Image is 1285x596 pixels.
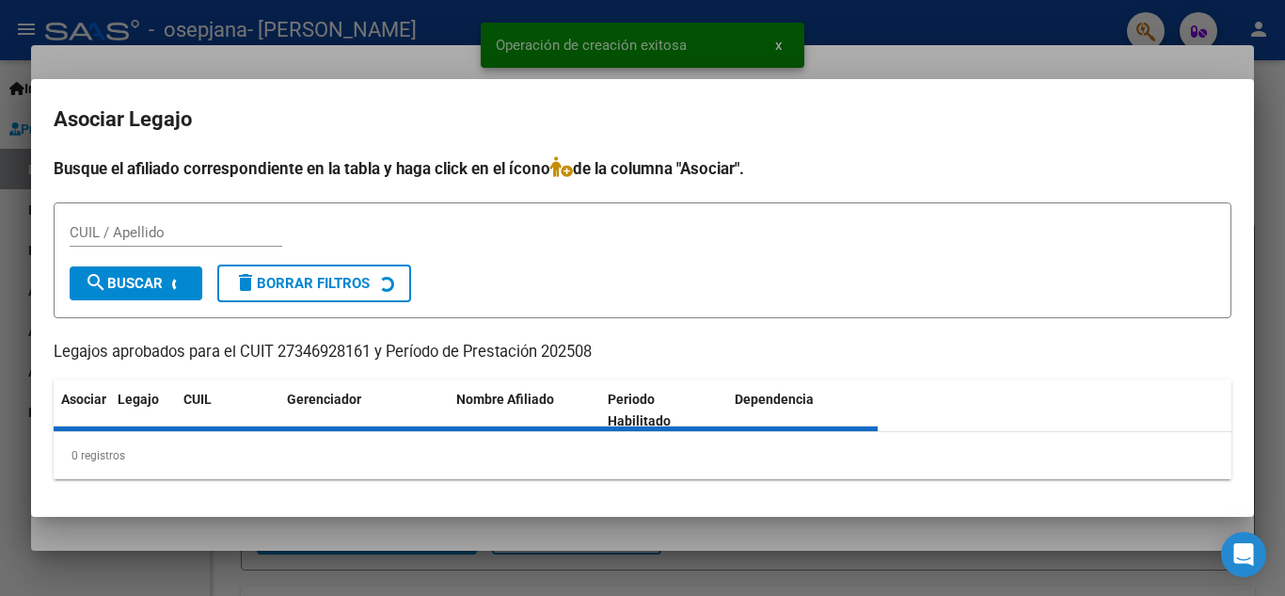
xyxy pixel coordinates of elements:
[449,379,600,442] datatable-header-cell: Nombre Afiliado
[110,379,176,442] datatable-header-cell: Legajo
[54,341,1231,364] p: Legajos aprobados para el CUIT 27346928161 y Período de Prestación 202508
[608,392,671,428] span: Periodo Habilitado
[118,392,159,407] span: Legajo
[735,392,814,407] span: Dependencia
[1221,532,1266,577] div: Open Intercom Messenger
[70,266,202,300] button: Buscar
[54,379,110,442] datatable-header-cell: Asociar
[727,379,879,442] datatable-header-cell: Dependencia
[234,275,370,292] span: Borrar Filtros
[279,379,449,442] datatable-header-cell: Gerenciador
[54,432,1231,479] div: 0 registros
[183,392,212,407] span: CUIL
[234,271,257,294] mat-icon: delete
[600,379,727,442] datatable-header-cell: Periodo Habilitado
[217,265,411,302] button: Borrar Filtros
[287,392,361,407] span: Gerenciador
[456,392,554,407] span: Nombre Afiliado
[54,102,1231,137] h2: Asociar Legajo
[54,156,1231,181] h4: Busque el afiliado correspondiente en la tabla y haga click en el ícono de la columna "Asociar".
[85,271,107,294] mat-icon: search
[85,275,163,292] span: Buscar
[176,379,279,442] datatable-header-cell: CUIL
[61,392,106,407] span: Asociar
